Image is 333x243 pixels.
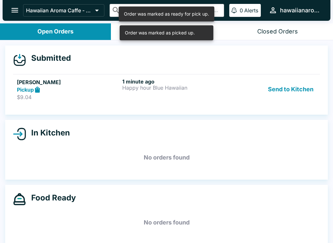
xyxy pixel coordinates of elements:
[13,146,320,169] h5: No orders found
[26,128,70,138] h4: In Kitchen
[37,28,73,35] div: Open Orders
[7,2,23,19] button: open drawer
[17,94,120,100] p: $9.04
[124,8,209,19] div: Order was marked as ready for pick up.
[122,78,225,85] h6: 1 minute ago
[26,7,92,14] p: Hawaiian Aroma Caffe - Waikiki Beachcomber
[122,85,225,91] p: Happy hour Blue Hawaiian
[244,7,258,14] p: Alerts
[265,78,316,101] button: Send to Kitchen
[266,3,323,17] button: hawaiianaromacaffe
[26,193,76,203] h4: Food Ready
[23,4,104,17] button: Hawaiian Aroma Caffe - Waikiki Beachcomber
[125,27,195,38] div: Order was marked as picked up.
[280,6,320,14] div: hawaiianaromacaffe
[13,74,320,105] a: [PERSON_NAME]Pickup$9.041 minute agoHappy hour Blue HawaiianSend to Kitchen
[17,86,34,93] strong: Pickup
[257,28,298,35] div: Closed Orders
[240,7,243,14] p: 0
[26,53,71,63] h4: Submitted
[17,78,120,86] h5: [PERSON_NAME]
[13,211,320,234] h5: No orders found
